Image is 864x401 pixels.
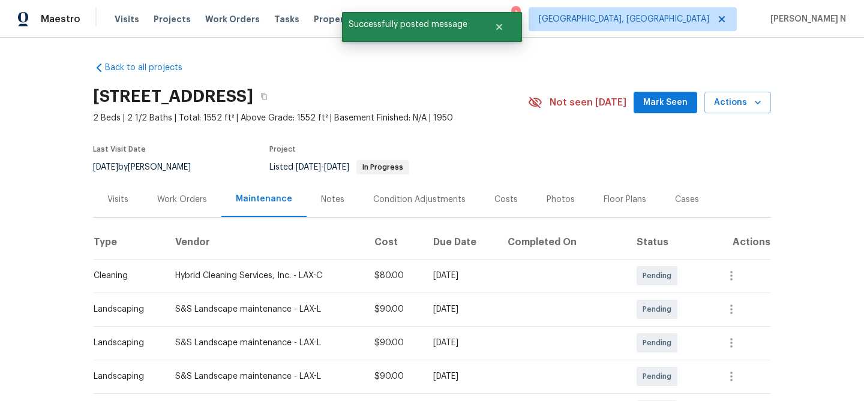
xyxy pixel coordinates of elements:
span: Mark Seen [643,95,688,110]
div: S&S Landscape maintenance - LAX-L [175,370,355,382]
th: Vendor [166,225,365,259]
th: Due Date [424,225,499,259]
button: Mark Seen [634,92,697,114]
div: Hybrid Cleaning Services, Inc. - LAX-C [175,270,355,282]
div: $90.00 [374,370,413,382]
span: Pending [643,270,676,282]
button: Close [479,15,519,39]
div: 4 [511,7,520,19]
div: Landscaping [94,370,156,382]
div: [DATE] [433,337,489,349]
span: Visits [115,13,139,25]
div: S&S Landscape maintenance - LAX-L [175,337,355,349]
span: Work Orders [205,13,260,25]
span: [DATE] [324,163,349,171]
span: Properties [314,13,361,25]
span: Actions [714,95,761,110]
span: Pending [643,337,676,349]
span: Maestro [41,13,80,25]
span: Listed [269,163,409,171]
span: In Progress [358,164,408,171]
th: Completed On [498,225,627,259]
span: [PERSON_NAME] N [766,13,846,25]
span: Project [269,146,296,153]
div: Costs [494,194,518,206]
div: Notes [321,194,344,206]
th: Actions [707,225,771,259]
span: Not seen [DATE] [550,97,626,108]
div: Visits [107,194,128,206]
span: [DATE] [93,163,118,171]
span: - [296,163,349,171]
th: Status [627,225,707,259]
div: Landscaping [94,303,156,315]
div: Photos [547,194,575,206]
div: S&S Landscape maintenance - LAX-L [175,303,355,315]
div: Maintenance [236,193,292,205]
div: [DATE] [433,370,489,382]
div: Floor Plans [604,194,646,206]
div: [DATE] [433,270,489,282]
span: [GEOGRAPHIC_DATA], [GEOGRAPHIC_DATA] [539,13,709,25]
span: Successfully posted message [342,12,479,37]
span: Last Visit Date [93,146,146,153]
div: $90.00 [374,337,413,349]
div: Landscaping [94,337,156,349]
div: Work Orders [157,194,207,206]
span: Pending [643,370,676,382]
div: $80.00 [374,270,413,282]
th: Type [93,225,166,259]
div: [DATE] [433,303,489,315]
span: Pending [643,303,676,315]
span: [DATE] [296,163,321,171]
span: Tasks [274,15,299,23]
div: $90.00 [374,303,413,315]
div: Cases [675,194,699,206]
span: Projects [154,13,191,25]
h2: [STREET_ADDRESS] [93,91,253,102]
button: Actions [704,92,771,114]
a: Back to all projects [93,62,208,74]
div: Cleaning [94,270,156,282]
div: by [PERSON_NAME] [93,160,205,174]
th: Cost [365,225,423,259]
span: 2 Beds | 2 1/2 Baths | Total: 1552 ft² | Above Grade: 1552 ft² | Basement Finished: N/A | 1950 [93,112,528,124]
div: Condition Adjustments [373,194,466,206]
